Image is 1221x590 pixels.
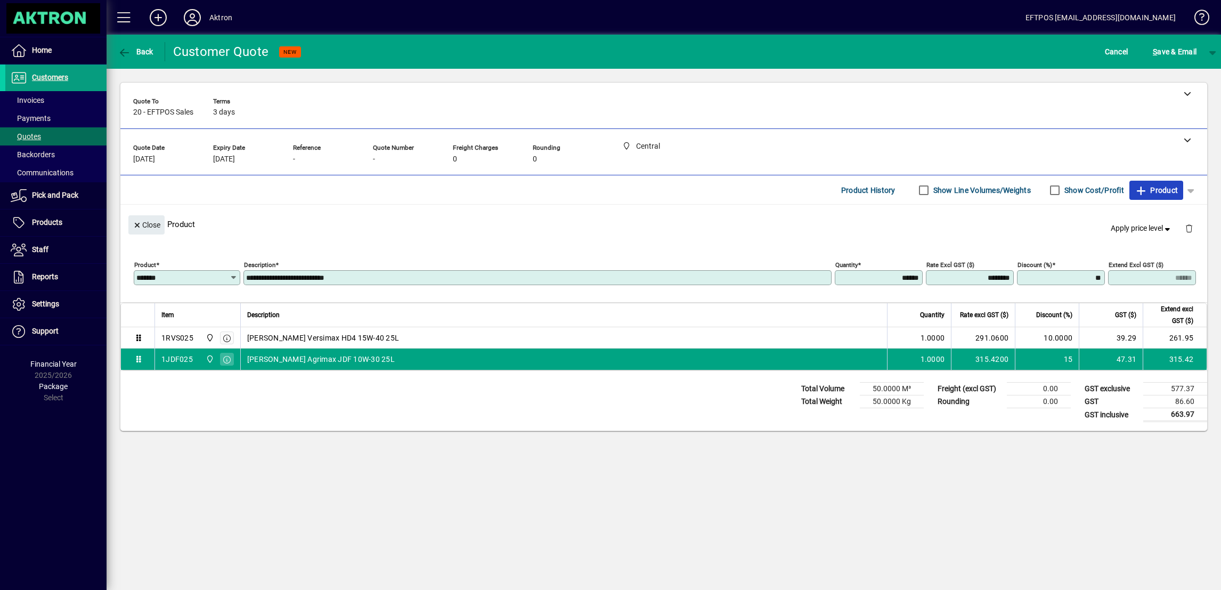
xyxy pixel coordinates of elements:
[835,261,858,269] mat-label: Quantity
[5,146,107,164] a: Backorders
[921,354,945,365] span: 1.0000
[11,168,74,177] span: Communications
[1143,395,1207,408] td: 86.60
[5,318,107,345] a: Support
[283,49,297,55] span: NEW
[133,216,160,234] span: Close
[5,237,107,263] a: Staff
[1153,47,1157,56] span: S
[920,309,945,321] span: Quantity
[161,309,174,321] span: Item
[32,46,52,54] span: Home
[931,185,1031,196] label: Show Line Volumes/Weights
[118,47,153,56] span: Back
[796,383,860,395] td: Total Volume
[1017,261,1052,269] mat-label: Discount (%)
[203,353,215,365] span: Central
[126,220,167,229] app-page-header-button: Close
[128,215,165,235] button: Close
[5,127,107,146] a: Quotes
[1176,223,1202,233] app-page-header-button: Delete
[32,73,68,82] span: Customers
[133,155,155,164] span: [DATE]
[203,332,215,344] span: Central
[32,245,48,254] span: Staff
[1079,395,1143,408] td: GST
[32,272,58,281] span: Reports
[921,333,945,343] span: 1.0000
[107,42,165,61] app-page-header-button: Back
[1143,408,1207,422] td: 663.97
[960,309,1008,321] span: Rate excl GST ($)
[11,114,51,123] span: Payments
[175,8,209,27] button: Profile
[173,43,269,60] div: Customer Quote
[453,155,457,164] span: 0
[5,209,107,236] a: Products
[1015,327,1079,349] td: 10.0000
[958,354,1008,365] div: 315.4200
[11,150,55,159] span: Backorders
[1150,303,1193,327] span: Extend excl GST ($)
[247,354,395,365] span: [PERSON_NAME] Agrimax JDF 10W-30 25L
[1143,327,1207,349] td: 261.95
[932,383,1007,395] td: Freight (excl GST)
[1007,395,1071,408] td: 0.00
[860,383,924,395] td: 50.0000 M³
[115,42,156,61] button: Back
[247,333,399,343] span: [PERSON_NAME] Versimax HD4 15W-40 25L
[1135,182,1178,199] span: Product
[533,155,537,164] span: 0
[1129,181,1183,200] button: Product
[209,9,232,26] div: Aktron
[1079,383,1143,395] td: GST exclusive
[133,108,193,117] span: 20 - EFTPOS Sales
[161,333,193,343] div: 1RVS025
[1115,309,1136,321] span: GST ($)
[32,327,59,335] span: Support
[1036,309,1072,321] span: Discount (%)
[5,164,107,182] a: Communications
[1105,43,1128,60] span: Cancel
[32,300,59,308] span: Settings
[134,261,156,269] mat-label: Product
[1079,408,1143,422] td: GST inclusive
[1176,215,1202,241] button: Delete
[1109,261,1163,269] mat-label: Extend excl GST ($)
[860,395,924,408] td: 50.0000 Kg
[1143,383,1207,395] td: 577.37
[373,155,375,164] span: -
[11,132,41,141] span: Quotes
[141,8,175,27] button: Add
[32,191,78,199] span: Pick and Pack
[161,354,193,365] div: 1JDF025
[1062,185,1124,196] label: Show Cost/Profit
[5,91,107,109] a: Invoices
[1111,223,1173,234] span: Apply price level
[1147,42,1202,61] button: Save & Email
[796,395,860,408] td: Total Weight
[247,309,280,321] span: Description
[1079,349,1143,370] td: 47.31
[39,382,68,391] span: Package
[5,264,107,290] a: Reports
[213,108,235,117] span: 3 days
[5,291,107,318] a: Settings
[958,333,1008,343] div: 291.0600
[30,360,77,368] span: Financial Year
[1025,9,1176,26] div: EFTPOS [EMAIL_ADDRESS][DOMAIN_NAME]
[293,155,295,164] span: -
[926,261,974,269] mat-label: Rate excl GST ($)
[11,96,44,104] span: Invoices
[120,205,1207,244] div: Product
[1186,2,1208,37] a: Knowledge Base
[932,395,1007,408] td: Rounding
[1106,219,1177,238] button: Apply price level
[5,37,107,64] a: Home
[244,261,275,269] mat-label: Description
[32,218,62,227] span: Products
[1079,327,1143,349] td: 39.29
[1102,42,1131,61] button: Cancel
[1143,349,1207,370] td: 315.42
[1153,43,1196,60] span: ave & Email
